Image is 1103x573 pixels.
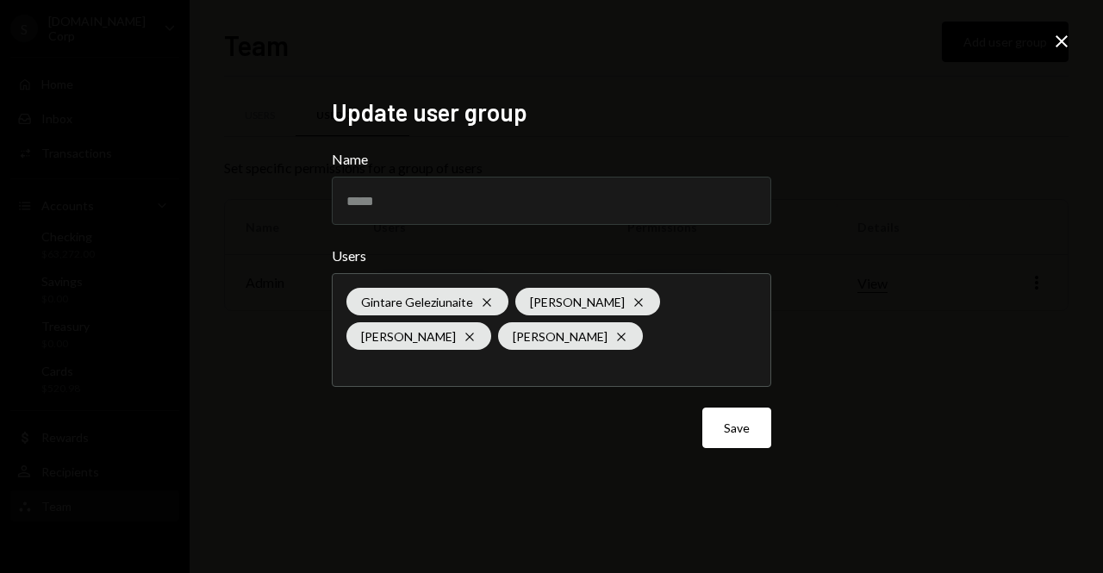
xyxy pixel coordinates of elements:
[332,246,771,266] label: Users
[346,288,508,315] div: Gintare Geleziunaite
[346,322,491,350] div: [PERSON_NAME]
[332,149,771,170] label: Name
[498,322,643,350] div: [PERSON_NAME]
[332,96,771,129] h2: Update user group
[702,408,771,448] button: Save
[515,288,660,315] div: [PERSON_NAME]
